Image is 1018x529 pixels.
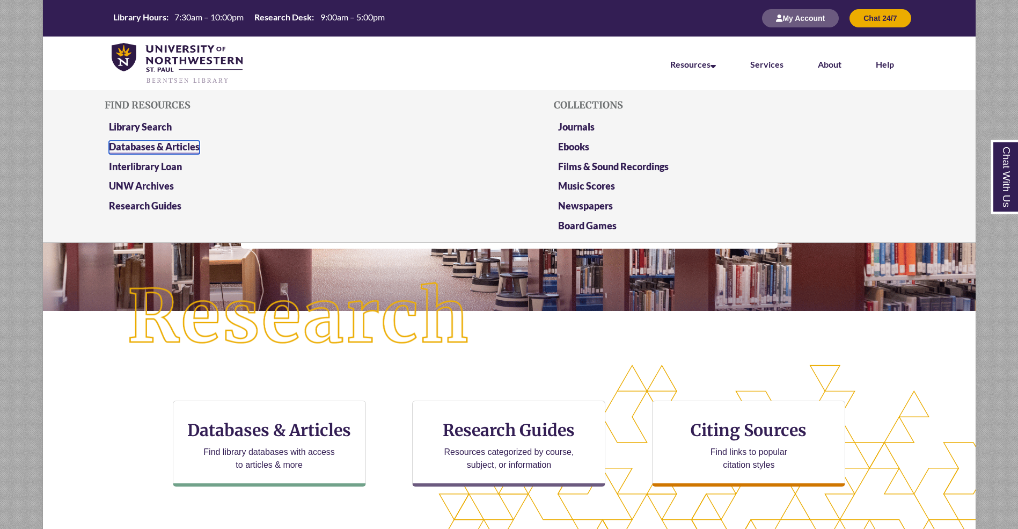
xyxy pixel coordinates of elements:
[320,12,385,22] span: 9:00am – 5:00pm
[652,401,845,487] a: Citing Sources Find links to popular citation styles
[558,180,615,192] a: Music Scores
[558,200,613,212] a: Newspapers
[750,59,783,69] a: Services
[876,59,894,69] a: Help
[697,446,801,472] p: Find links to popular citation styles
[199,446,339,472] p: Find library databases with access to articles & more
[173,401,366,487] a: Databases & Articles Find library databases with access to articles & more
[558,161,669,172] a: Films & Sound Recordings
[182,420,357,440] h3: Databases & Articles
[762,9,839,27] button: My Account
[554,100,913,111] h5: Collections
[109,11,170,23] th: Library Hours:
[89,244,509,390] img: Research
[109,11,389,25] table: Hours Today
[558,121,595,133] a: Journals
[250,11,316,23] th: Research Desk:
[670,59,716,69] a: Resources
[105,100,464,111] h5: Find Resources
[174,12,244,22] span: 7:30am – 10:00pm
[558,220,617,231] a: Board Games
[684,420,815,440] h3: Citing Sources
[421,420,596,440] h3: Research Guides
[849,13,911,23] a: Chat 24/7
[109,200,181,212] a: Research Guides
[439,446,579,472] p: Resources categorized by course, subject, or information
[109,121,172,133] a: Library Search
[558,141,589,153] a: Ebooks
[109,11,389,26] a: Hours Today
[818,59,841,69] a: About
[849,9,911,27] button: Chat 24/7
[412,401,605,487] a: Research Guides Resources categorized by course, subject, or information
[109,141,200,154] a: Databases & Articles
[109,161,182,172] a: Interlibrary Loan
[112,43,243,85] img: UNWSP Library Logo
[109,180,174,192] a: UNW Archives
[762,13,839,23] a: My Account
